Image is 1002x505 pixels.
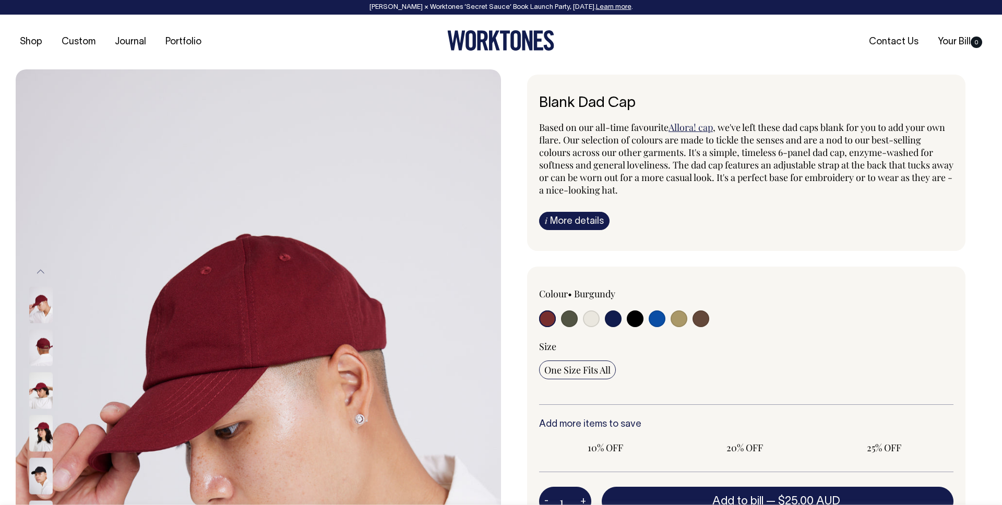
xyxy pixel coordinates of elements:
span: 20% OFF [684,441,806,454]
a: iMore details [539,212,610,230]
span: 25% OFF [822,441,945,454]
img: black [29,458,53,495]
div: Size [539,340,953,353]
a: Shop [16,33,46,51]
h6: Blank Dad Cap [539,95,953,112]
img: burgundy [29,330,53,366]
span: • [568,287,572,300]
input: 10% OFF [539,438,672,457]
img: burgundy [29,372,53,409]
div: Colour [539,287,705,300]
input: 25% OFF [817,438,950,457]
div: [PERSON_NAME] × Worktones ‘Secret Sauce’ Book Launch Party, [DATE]. . [10,4,992,11]
a: Journal [111,33,150,51]
button: Previous [33,260,49,284]
a: Your Bill0 [934,33,986,51]
h6: Add more items to save [539,419,953,430]
label: Burgundy [574,287,615,300]
span: One Size Fits All [544,364,611,376]
span: 0 [971,37,982,48]
img: burgundy [29,287,53,323]
img: burgundy [29,415,53,452]
a: Portfolio [161,33,206,51]
span: , we've left these dad caps blank for you to add your own flare. Our selection of colours are mad... [539,121,953,196]
span: i [545,215,547,226]
a: Contact Us [865,33,923,51]
span: Based on our all-time favourite [539,121,669,134]
span: 10% OFF [544,441,667,454]
input: 20% OFF [678,438,812,457]
a: Allora! cap [669,121,713,134]
a: Custom [57,33,100,51]
input: One Size Fits All [539,360,616,379]
a: Learn more [596,4,631,10]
